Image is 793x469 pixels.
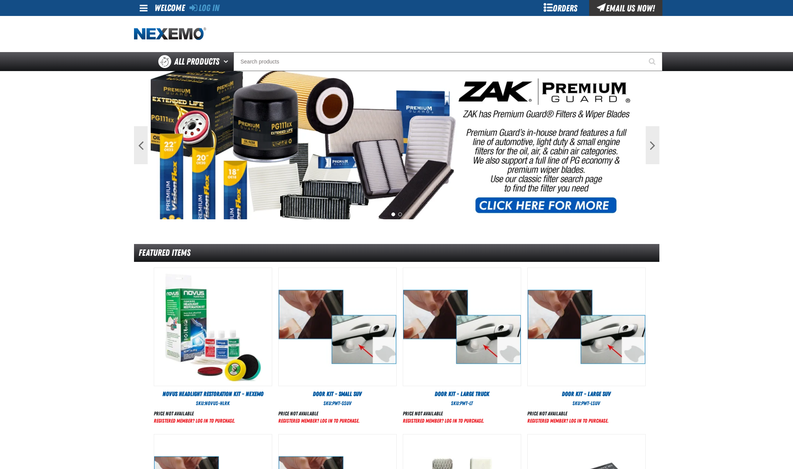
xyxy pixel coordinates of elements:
: View Details of the Door Kit - Large Truck [403,268,521,386]
a: Novus Headlight Restoration Kit - Nexemo [154,390,272,398]
span: Novus Headlight Restoration Kit - Nexemo [162,390,263,398]
div: Price not available [527,410,609,417]
a: Door Kit - Small SUV [278,390,397,398]
a: Registered Member? Log In to purchase. [278,418,359,424]
a: Registered Member? Log In to purchase. [154,418,235,424]
button: Next [646,126,659,164]
img: PG Filters & Wipers [151,71,643,219]
a: Log In [189,3,219,13]
span: PWT-LT [460,400,473,406]
button: 1 of 2 [391,212,395,216]
a: Registered Member? Log In to purchase. [527,418,609,424]
div: SKU: [527,400,646,407]
button: Start Searching [643,52,662,71]
a: Registered Member? Log In to purchase. [403,418,484,424]
span: Door Kit - Large SUV [562,390,611,398]
div: SKU: [278,400,397,407]
span: All Products [174,55,219,68]
span: PWT-LSUV [581,400,600,406]
div: Price not available [154,410,235,417]
div: SKU: [154,400,272,407]
a: Door Kit - Large SUV [527,390,646,398]
img: Novus Headlight Restoration Kit - Nexemo [154,268,272,386]
: View Details of the Door Kit - Large SUV [528,268,645,386]
span: Door Kit - Small SUV [313,390,362,398]
: View Details of the Door Kit - Small SUV [279,268,396,386]
img: Nexemo logo [134,27,206,41]
div: Price not available [403,410,484,417]
div: Price not available [278,410,359,417]
a: Door Kit - Large Truck [403,390,521,398]
span: PWT-SSUV [332,400,352,406]
span: NOVUS-HLRK [205,400,230,406]
button: Previous [134,126,148,164]
button: 2 of 2 [398,212,402,216]
input: Search [233,52,662,71]
img: Door Kit - Large SUV [528,268,645,386]
div: SKU: [403,400,521,407]
img: Door Kit - Large Truck [403,268,521,386]
span: Door Kit - Large Truck [435,390,489,398]
button: Open All Products pages [221,52,233,71]
img: Door Kit - Small SUV [279,268,396,386]
: View Details of the Novus Headlight Restoration Kit - Nexemo [154,268,272,386]
div: Featured Items [134,244,659,262]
